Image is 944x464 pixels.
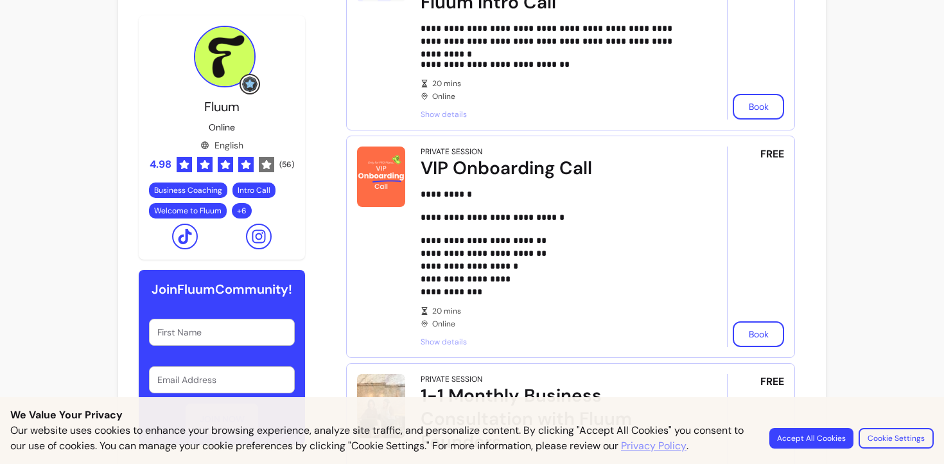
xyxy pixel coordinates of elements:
span: FREE [760,147,784,162]
button: Book [733,321,784,347]
img: 1-1 Monthly Business Consultation with Fluum Founders [357,374,405,438]
button: Cookie Settings [859,428,934,449]
div: VIP Onboarding Call [421,157,691,180]
span: Intro Call [238,185,270,195]
div: English [200,139,243,152]
span: Business Coaching [154,185,222,195]
img: Grow [242,76,258,92]
span: 20 mins [432,306,691,316]
div: Private Session [421,374,482,384]
span: Welcome to Fluum [154,206,222,216]
div: Private Session [421,147,482,157]
span: ( 56 ) [279,159,294,170]
input: Email Address [157,373,287,386]
button: Book [733,94,784,120]
div: Online [421,306,691,329]
span: + 6 [234,206,249,216]
p: Our website uses cookies to enhance your browsing experience, analyze site traffic, and personali... [10,423,754,454]
span: FREE [760,374,784,389]
span: Show details [421,337,691,347]
p: We Value Your Privacy [10,407,934,423]
h6: Join Fluum Community! [152,280,292,298]
div: Online [421,78,691,102]
p: Online [209,121,235,134]
span: Fluum [204,98,240,115]
button: Accept All Cookies [769,428,853,449]
img: VIP Onboarding Call [357,147,405,207]
span: Show details [421,109,691,120]
span: 20 mins [432,78,691,89]
input: First Name [157,326,287,339]
a: Privacy Policy [621,438,686,454]
span: 4.98 [150,157,171,172]
img: Provider image [194,26,256,87]
div: 1-1 Monthly Business Consultation with Fluum Founders [421,384,691,454]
